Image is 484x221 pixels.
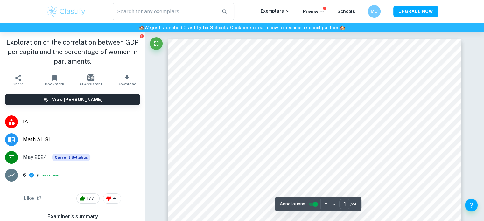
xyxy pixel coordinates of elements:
[52,154,90,161] div: This exemplar is based on the current syllabus. Feel free to refer to it for inspiration/ideas wh...
[76,193,100,204] div: 177
[13,82,24,86] span: Share
[303,8,325,15] p: Review
[241,25,251,30] a: here
[5,38,140,66] h1: Exploration of the correlation between GDP per capita and the percentage of women in parliaments.
[45,82,64,86] span: Bookmark
[23,136,140,143] span: Math AI - SL
[79,82,102,86] span: AI Assistant
[150,37,163,50] button: Fullscreen
[393,6,438,17] button: UPGRADE NOW
[103,193,121,204] div: 4
[139,34,144,38] button: Report issue
[52,154,90,161] span: Current Syllabus
[83,195,98,202] span: 177
[23,154,47,161] span: May 2024
[23,118,140,126] span: IA
[52,96,102,103] h6: View [PERSON_NAME]
[350,201,356,207] span: / 24
[23,171,26,179] p: 6
[113,3,217,20] input: Search for any exemplars...
[109,195,119,202] span: 4
[37,172,60,178] span: ( )
[370,8,378,15] h6: MC
[24,195,42,202] h6: Like it?
[36,71,73,89] button: Bookmark
[87,74,94,81] img: AI Assistant
[73,71,109,89] button: AI Assistant
[46,5,87,18] img: Clastify logo
[1,24,483,31] h6: We just launched Clastify for Schools. Click to learn how to become a school partner.
[368,5,381,18] button: MC
[465,199,478,211] button: Help and Feedback
[340,25,345,30] span: 🏫
[261,8,290,15] p: Exemplars
[280,201,305,207] span: Annotations
[3,213,143,220] h6: Examiner's summary
[118,82,137,86] span: Download
[139,25,144,30] span: 🏫
[38,172,59,178] button: Breakdown
[337,9,355,14] a: Schools
[109,71,145,89] button: Download
[5,94,140,105] button: View [PERSON_NAME]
